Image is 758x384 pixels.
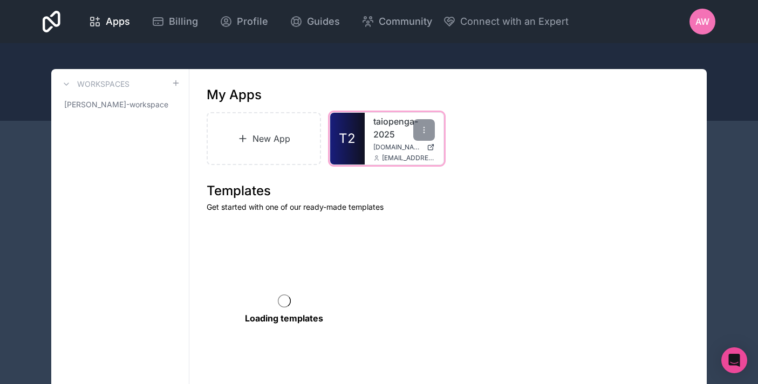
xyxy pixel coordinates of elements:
[373,115,435,141] a: taiopenga-2025
[106,14,130,29] span: Apps
[379,14,432,29] span: Community
[207,182,689,200] h1: Templates
[143,10,207,33] a: Billing
[330,113,365,164] a: T2
[60,78,129,91] a: Workspaces
[281,10,349,33] a: Guides
[207,112,321,165] a: New App
[80,10,139,33] a: Apps
[169,14,198,29] span: Billing
[207,202,689,212] p: Get started with one of our ready-made templates
[460,14,569,29] span: Connect with an Expert
[60,95,180,114] a: [PERSON_NAME]-workspace
[245,312,323,325] p: Loading templates
[77,79,129,90] h3: Workspaces
[353,10,441,33] a: Community
[64,99,168,110] span: [PERSON_NAME]-workspace
[443,14,569,29] button: Connect with an Expert
[307,14,340,29] span: Guides
[382,154,435,162] span: [EMAIL_ADDRESS][DOMAIN_NAME]
[207,86,262,104] h1: My Apps
[721,347,747,373] div: Open Intercom Messenger
[373,143,422,152] span: [DOMAIN_NAME]
[211,10,277,33] a: Profile
[237,14,268,29] span: Profile
[339,130,356,147] span: T2
[695,15,709,28] span: AW
[373,143,435,152] a: [DOMAIN_NAME]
